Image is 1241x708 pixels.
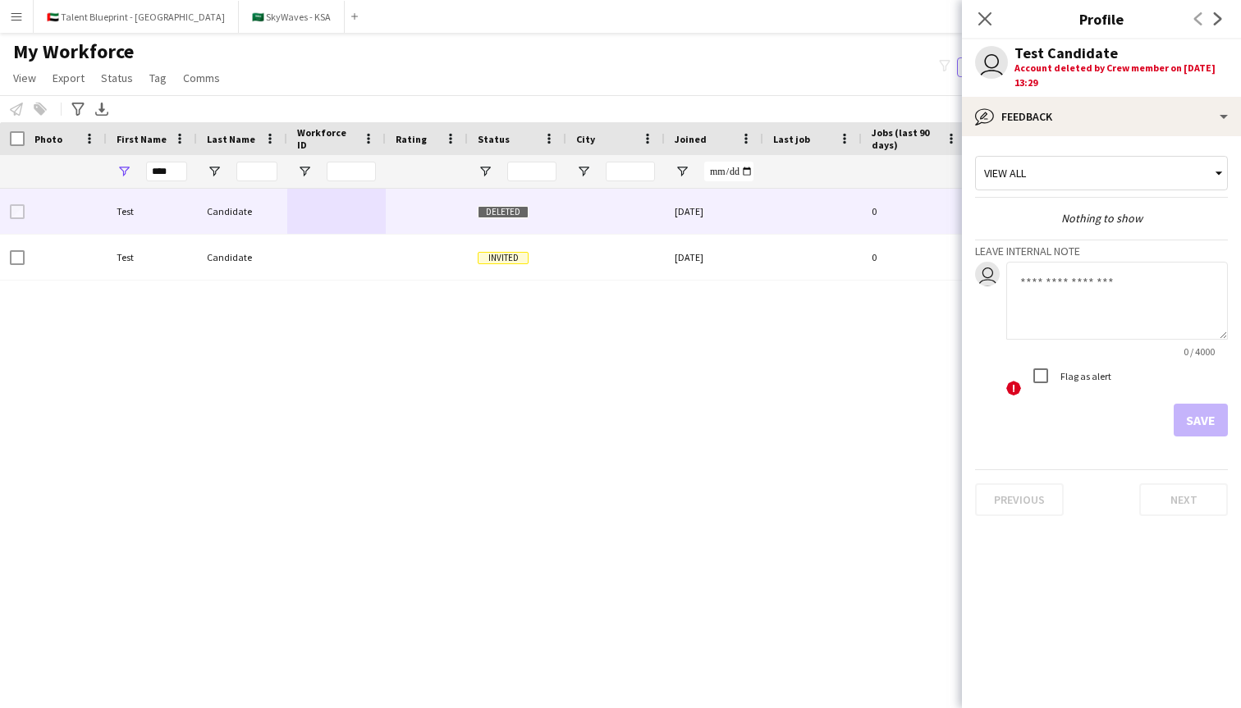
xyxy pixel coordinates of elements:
[576,164,591,179] button: Open Filter Menu
[478,206,529,218] span: Deleted
[1014,61,1228,90] div: Account deleted by Crew member on [DATE] 13:29
[704,162,753,181] input: Joined Filter Input
[957,57,1039,77] button: Everyone2,786
[297,164,312,179] button: Open Filter Menu
[7,67,43,89] a: View
[143,67,173,89] a: Tag
[675,164,689,179] button: Open Filter Menu
[862,235,969,280] div: 0
[13,39,134,64] span: My Workforce
[197,235,287,280] div: Candidate
[396,133,427,145] span: Rating
[478,164,492,179] button: Open Filter Menu
[107,235,197,280] div: Test
[207,133,255,145] span: Last Name
[1014,46,1118,61] div: Test Candidate
[773,133,810,145] span: Last job
[46,67,91,89] a: Export
[101,71,133,85] span: Status
[107,189,197,234] div: Test
[478,133,510,145] span: Status
[13,71,36,85] span: View
[327,162,376,181] input: Workforce ID Filter Input
[665,189,763,234] div: [DATE]
[183,71,220,85] span: Comms
[92,99,112,119] app-action-btn: Export XLSX
[962,97,1241,136] div: Feedback
[34,1,239,33] button: 🇦🇪 Talent Blueprint - [GEOGRAPHIC_DATA]
[1057,369,1111,381] label: Flag as alert
[1170,345,1228,358] span: 0 / 4000
[297,126,356,151] span: Workforce ID
[117,133,167,145] span: First Name
[862,189,969,234] div: 0
[176,67,227,89] a: Comms
[975,211,1228,226] div: Nothing to show
[146,162,187,181] input: First Name Filter Input
[68,99,88,119] app-action-btn: Advanced filters
[197,189,287,234] div: Candidate
[975,244,1228,258] h3: Leave internal note
[478,252,529,264] span: Invited
[606,162,655,181] input: City Filter Input
[962,8,1241,30] h3: Profile
[207,164,222,179] button: Open Filter Menu
[94,67,140,89] a: Status
[872,126,939,151] span: Jobs (last 90 days)
[53,71,85,85] span: Export
[10,204,25,219] input: Row Selection is disabled for this row (unchecked)
[34,133,62,145] span: Photo
[576,133,595,145] span: City
[984,166,1026,180] span: View all
[117,164,131,179] button: Open Filter Menu
[149,71,167,85] span: Tag
[236,162,277,181] input: Last Name Filter Input
[665,235,763,280] div: [DATE]
[507,162,556,181] input: Status Filter Input
[239,1,345,33] button: 🇸🇦 SkyWaves - KSA
[1006,381,1021,395] span: !
[675,133,707,145] span: Joined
